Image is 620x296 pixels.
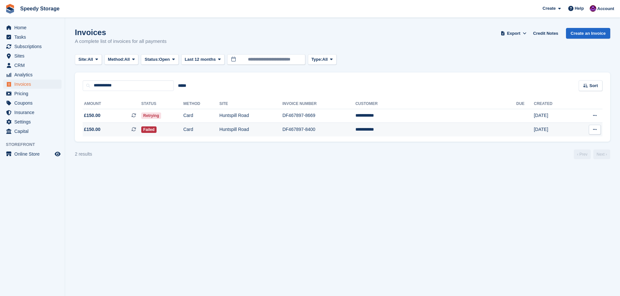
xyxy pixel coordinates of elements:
th: Status [141,99,183,109]
th: Site [219,99,282,109]
span: All [88,56,93,63]
td: DF467897-8669 [282,109,355,123]
span: Account [597,6,614,12]
span: £150.00 [84,126,101,133]
button: Method: All [104,54,139,65]
span: Help [575,5,584,12]
a: menu [3,42,62,51]
img: Dan Jackson [590,5,596,12]
th: Customer [355,99,516,109]
span: Home [14,23,53,32]
th: Method [183,99,219,109]
a: menu [3,32,62,42]
span: Insurance [14,108,53,117]
a: menu [3,89,62,98]
td: Card [183,123,219,136]
span: Analytics [14,70,53,79]
a: Credit Notes [530,28,561,39]
button: Site: All [75,54,102,65]
span: Site: [78,56,88,63]
img: stora-icon-8386f47178a22dfd0bd8f6a31ec36ba5ce8667c1dd55bd0f319d3a0aa187defe.svg [5,4,15,14]
a: menu [3,108,62,117]
a: menu [3,23,62,32]
a: menu [3,117,62,126]
span: Sort [589,83,598,89]
a: menu [3,70,62,79]
a: menu [3,61,62,70]
a: Speedy Storage [18,3,62,14]
a: Preview store [54,150,62,158]
span: Settings [14,117,53,126]
span: Create [543,5,556,12]
span: Retrying [141,112,161,119]
th: Due [516,99,534,109]
td: Huntspill Road [219,123,282,136]
td: DF467897-8400 [282,123,355,136]
span: Pricing [14,89,53,98]
span: CRM [14,61,53,70]
span: £150.00 [84,112,101,119]
span: Status: [145,56,159,63]
a: menu [3,127,62,136]
a: menu [3,80,62,89]
td: [DATE] [534,109,573,123]
th: Invoice Number [282,99,355,109]
a: menu [3,149,62,159]
td: [DATE] [534,123,573,136]
td: Huntspill Road [219,109,282,123]
span: Subscriptions [14,42,53,51]
span: All [124,56,130,63]
a: Create an Invoice [566,28,610,39]
span: Capital [14,127,53,136]
span: Invoices [14,80,53,89]
span: Sites [14,51,53,60]
button: Status: Open [141,54,178,65]
span: Coupons [14,98,53,108]
span: Last 12 months [185,56,216,63]
nav: Page [572,149,612,159]
span: Tasks [14,32,53,42]
button: Type: All [308,54,337,65]
td: Card [183,109,219,123]
span: Storefront [6,141,65,148]
h1: Invoices [75,28,167,37]
a: menu [3,98,62,108]
span: All [322,56,328,63]
span: Failed [141,126,157,133]
a: Previous [574,149,591,159]
th: Created [534,99,573,109]
button: Last 12 months [181,54,225,65]
span: Open [159,56,170,63]
a: menu [3,51,62,60]
button: Export [499,28,528,39]
a: Next [593,149,610,159]
th: Amount [83,99,141,109]
p: A complete list of invoices for all payments [75,38,167,45]
span: Online Store [14,149,53,159]
span: Type: [311,56,323,63]
span: Method: [108,56,125,63]
div: 2 results [75,151,92,158]
span: Export [507,30,520,37]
